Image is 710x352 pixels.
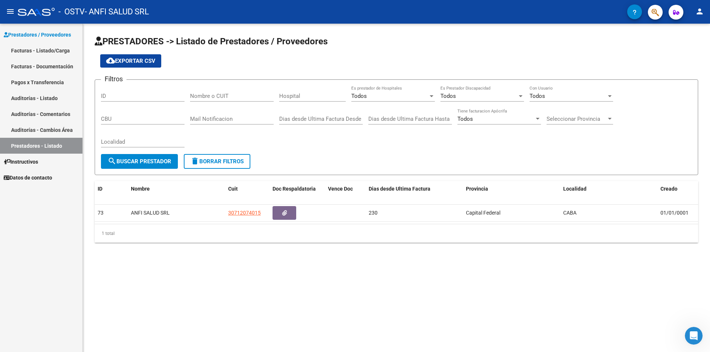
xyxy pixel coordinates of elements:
datatable-header-cell: Vence Doc [325,181,366,197]
span: ID [98,186,102,192]
datatable-header-cell: Cuit [225,181,270,197]
datatable-header-cell: Nombre [128,181,225,197]
datatable-header-cell: Creado [657,181,698,197]
span: Dias desde Ultima Factura [369,186,430,192]
button: Exportar CSV [100,54,161,68]
span: Cuit [228,186,238,192]
span: Localidad [563,186,586,192]
span: Todos [351,93,367,99]
span: Todos [457,116,473,122]
span: - OSTV [58,4,85,20]
button: Buscar Prestador [101,154,178,169]
span: 230 [369,210,378,216]
datatable-header-cell: Provincia [463,181,560,197]
button: Borrar Filtros [184,154,250,169]
span: Datos de contacto [4,174,52,182]
div: ANFI SALUD SRL [131,209,222,217]
datatable-header-cell: Dias desde Ultima Factura [366,181,463,197]
span: Borrar Filtros [190,158,244,165]
span: Nombre [131,186,150,192]
span: Todos [530,93,545,99]
datatable-header-cell: ID [95,181,128,197]
span: PRESTADORES -> Listado de Prestadores / Proveedores [95,36,328,47]
span: Instructivos [4,158,38,166]
span: Todos [440,93,456,99]
div: 1 total [95,224,698,243]
span: Provincia [466,186,488,192]
mat-icon: menu [6,7,15,16]
iframe: Intercom live chat [685,327,703,345]
span: Seleccionar Provincia [547,116,606,122]
span: - ANFI SALUD SRL [85,4,149,20]
span: Prestadores / Proveedores [4,31,71,39]
mat-icon: cloud_download [106,56,115,65]
span: Capital Federal [466,210,500,216]
span: Buscar Prestador [108,158,171,165]
mat-icon: person [695,7,704,16]
span: Exportar CSV [106,58,155,64]
span: Creado [660,186,677,192]
span: Vence Doc [328,186,353,192]
span: Doc Respaldatoria [273,186,316,192]
mat-icon: delete [190,157,199,165]
h3: Filtros [101,74,126,84]
span: 30712074015 [228,210,261,216]
mat-icon: search [108,157,116,165]
datatable-header-cell: Localidad [560,181,657,197]
span: CABA [563,210,577,216]
span: 73 [98,210,104,216]
span: 01/01/0001 [660,210,689,216]
datatable-header-cell: Doc Respaldatoria [270,181,325,197]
